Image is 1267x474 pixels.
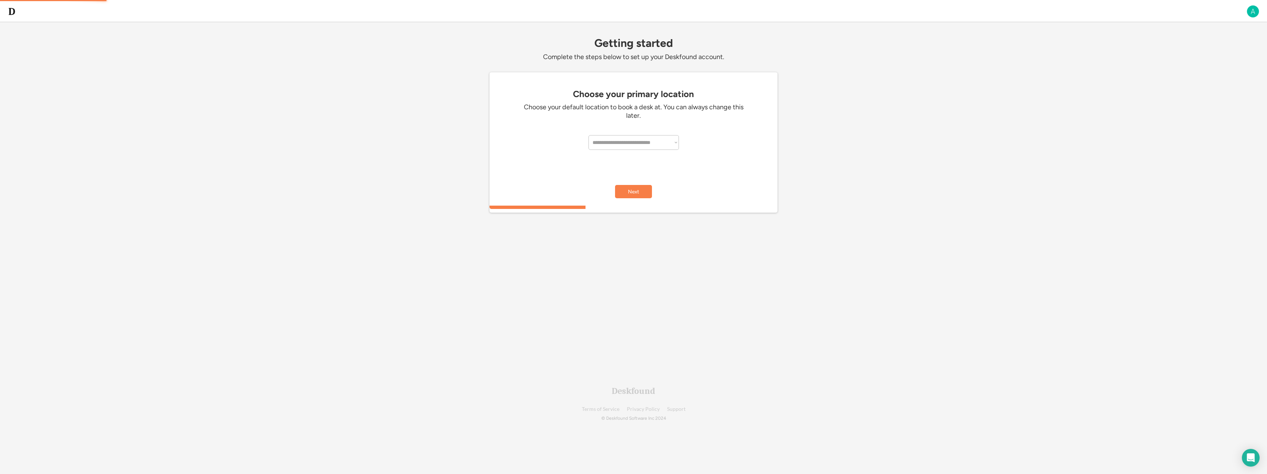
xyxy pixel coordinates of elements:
[612,387,655,395] div: Deskfound
[491,206,779,209] div: 33.3333333333333%
[1242,449,1260,467] div: Open Intercom Messenger
[1246,5,1260,18] img: A.png
[490,37,777,49] div: Getting started
[523,103,744,120] div: Choose your default location to book a desk at. You can always change this later.
[627,406,660,412] a: Privacy Policy
[667,406,686,412] a: Support
[615,185,652,198] button: Next
[7,7,16,16] img: d-whitebg.png
[490,53,777,61] div: Complete the steps below to set up your Deskfound account.
[582,406,619,412] a: Terms of Service
[493,89,774,99] div: Choose your primary location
